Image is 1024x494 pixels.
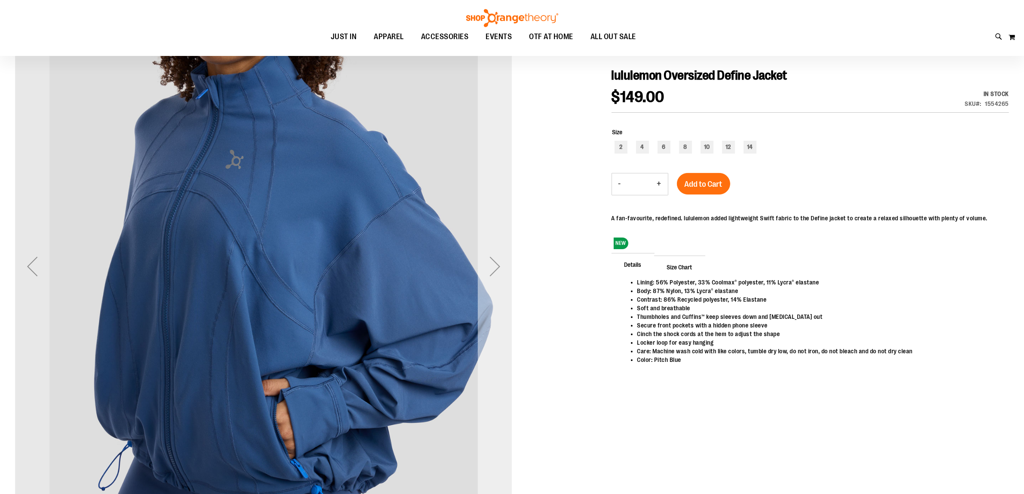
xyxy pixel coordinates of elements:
[627,174,651,195] input: Product quantity
[374,27,404,46] span: APPAREL
[658,141,670,154] div: 6
[679,141,692,154] div: 8
[637,278,1000,287] li: Lining: 56% Polyester, 33% Coolmax® polyester, 11% Lycra® elastane
[614,238,629,249] span: NEW
[465,9,560,27] img: Shop Orangetheory
[637,321,1000,330] li: Secure front pockets with a hidden phone sleeve
[722,141,735,154] div: 12
[637,287,1000,295] li: Body: 87% Nylon, 13% Lycra® elastane
[331,27,357,46] span: JUST IN
[486,27,512,46] span: EVENTS
[612,173,627,195] button: Decrease product quantity
[637,355,1000,364] li: Color: Pitch Blue
[965,90,1009,98] div: In stock
[637,330,1000,338] li: Cinch the shock cords at the hem to adjust the shape
[677,173,730,195] button: Add to Cart
[965,90,1009,98] div: Availability
[637,338,1000,347] li: Locker loop for easy hanging
[637,304,1000,312] li: Soft and breathable
[985,99,1009,108] div: 1554265
[685,179,723,189] span: Add to Cart
[612,129,623,136] span: Size
[965,100,982,107] strong: SKU
[701,141,713,154] div: 10
[744,141,756,154] div: 14
[612,214,988,222] div: A fan-favourite, redefined. lululemon added lightweight Swift fabric to the Define jacket to crea...
[651,173,668,195] button: Increase product quantity
[637,295,1000,304] li: Contrast: 86% Recycled polyester, 14% Elastane
[529,27,574,46] span: OTF AT HOME
[612,253,655,275] span: Details
[590,27,636,46] span: ALL OUT SALE
[654,256,705,278] span: Size Chart
[615,141,627,154] div: 2
[421,27,469,46] span: ACCESSORIES
[636,141,649,154] div: 4
[612,68,787,83] span: lululemon Oversized Define Jacket
[637,312,1000,321] li: Thumbholes and Cuffins™ keep sleeves down and [MEDICAL_DATA] out
[637,347,1000,355] li: Care: Machine wash cold with like colors, tumble dry low, do not iron, do not bleach and do not d...
[612,88,665,106] span: $149.00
